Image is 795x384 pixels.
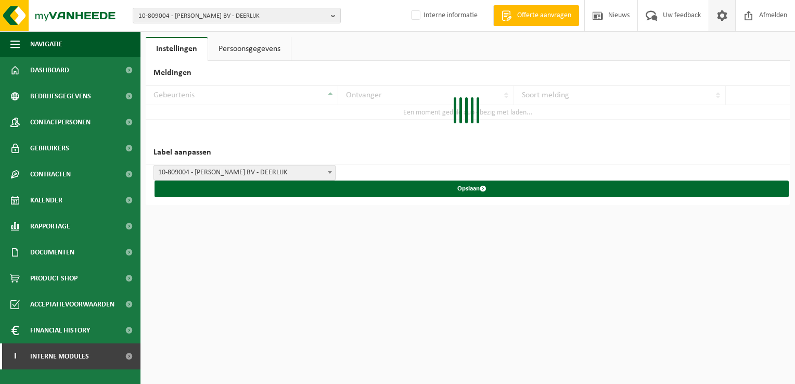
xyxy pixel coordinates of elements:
[30,83,91,109] span: Bedrijfsgegevens
[146,37,208,61] a: Instellingen
[30,31,62,57] span: Navigatie
[30,291,114,317] span: Acceptatievoorwaarden
[515,10,574,21] span: Offerte aanvragen
[30,187,62,213] span: Kalender
[133,8,341,23] button: 10-809004 - [PERSON_NAME] BV - DEERLIJK
[30,317,90,343] span: Financial History
[30,135,69,161] span: Gebruikers
[30,343,89,369] span: Interne modules
[153,165,336,181] span: 10-809004 - CALLEWAERT TOM BV - DEERLIJK
[155,181,789,197] button: Opslaan
[138,8,327,24] span: 10-809004 - [PERSON_NAME] BV - DEERLIJK
[146,61,790,85] h2: Meldingen
[30,57,69,83] span: Dashboard
[409,8,478,23] label: Interne informatie
[493,5,579,26] a: Offerte aanvragen
[208,37,291,61] a: Persoonsgegevens
[30,213,70,239] span: Rapportage
[30,265,78,291] span: Product Shop
[146,140,790,165] h2: Label aanpassen
[30,161,71,187] span: Contracten
[10,343,20,369] span: I
[30,239,74,265] span: Documenten
[30,109,91,135] span: Contactpersonen
[154,165,335,180] span: 10-809004 - CALLEWAERT TOM BV - DEERLIJK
